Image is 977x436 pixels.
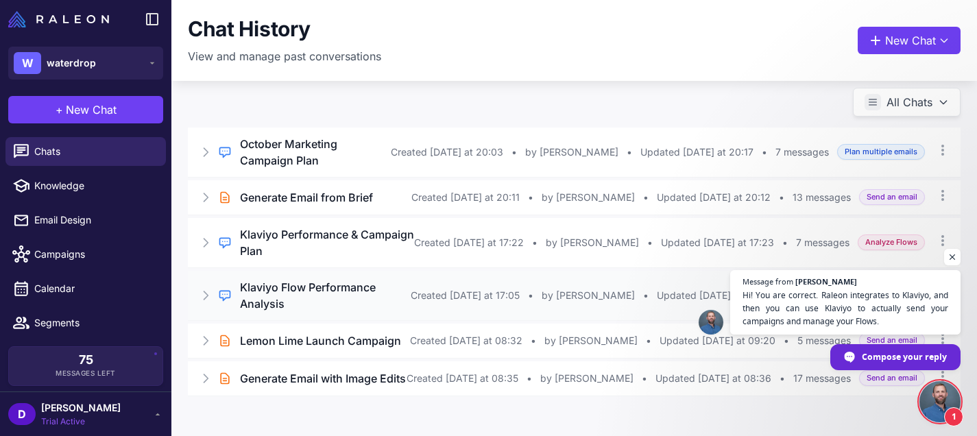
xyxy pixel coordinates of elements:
[79,354,93,366] span: 75
[240,370,406,387] h3: Generate Email with Image Edits
[544,333,638,348] span: by [PERSON_NAME]
[411,190,520,205] span: Created [DATE] at 20:11
[511,145,517,160] span: •
[532,235,538,250] span: •
[858,27,961,54] button: New Chat
[531,333,536,348] span: •
[793,371,851,386] span: 17 messages
[743,289,948,328] span: Hi! You are correct. Raleon integrates to Klaviyo, and then you can use Klaviyo to actually send ...
[528,288,533,303] span: •
[657,288,770,303] span: Updated [DATE] at 17:20
[782,235,788,250] span: •
[34,144,155,159] span: Chats
[775,145,829,160] span: 7 messages
[8,47,163,80] button: Wwaterdrop
[414,235,524,250] span: Created [DATE] at 17:22
[41,415,121,428] span: Trial Active
[540,371,634,386] span: by [PERSON_NAME]
[8,403,36,425] div: D
[859,189,925,205] span: Send an email
[34,178,155,193] span: Knowledge
[646,333,651,348] span: •
[837,144,925,160] span: Plan multiple emails
[528,190,533,205] span: •
[240,136,391,169] h3: October Marketing Campaign Plan
[188,16,310,43] h1: Chat History
[793,190,851,205] span: 13 messages
[660,333,775,348] span: Updated [DATE] at 09:20
[5,206,166,234] a: Email Design
[762,145,767,160] span: •
[859,370,925,386] span: Send an email
[66,101,117,118] span: New Chat
[642,371,647,386] span: •
[643,288,649,303] span: •
[853,88,961,117] button: All Chats
[546,235,639,250] span: by [PERSON_NAME]
[14,52,41,74] div: W
[240,226,414,259] h3: Klaviyo Performance & Campaign Plan
[5,343,166,372] a: Analytics
[240,189,373,206] h3: Generate Email from Brief
[647,235,653,250] span: •
[47,56,96,71] span: waterdrop
[858,234,925,250] span: Analyze Flows
[56,368,116,378] span: Messages Left
[527,371,532,386] span: •
[780,371,785,386] span: •
[8,11,109,27] img: Raleon Logo
[919,381,961,422] div: Open chat
[34,247,155,262] span: Campaigns
[240,332,401,349] h3: Lemon Lime Launch Campaign
[411,288,520,303] span: Created [DATE] at 17:05
[525,145,618,160] span: by [PERSON_NAME]
[627,145,632,160] span: •
[779,190,784,205] span: •
[34,281,155,296] span: Calendar
[5,240,166,269] a: Campaigns
[5,171,166,200] a: Knowledge
[8,96,163,123] button: +New Chat
[655,371,771,386] span: Updated [DATE] at 08:36
[795,278,857,285] span: [PERSON_NAME]
[391,145,503,160] span: Created [DATE] at 20:03
[407,371,518,386] span: Created [DATE] at 08:35
[944,407,963,426] span: 1
[5,274,166,303] a: Calendar
[5,137,166,166] a: Chats
[657,190,771,205] span: Updated [DATE] at 20:12
[240,279,411,312] h3: Klaviyo Flow Performance Analysis
[661,235,774,250] span: Updated [DATE] at 17:23
[5,308,166,337] a: Segments
[542,190,635,205] span: by [PERSON_NAME]
[56,101,63,118] span: +
[34,315,155,330] span: Segments
[640,145,753,160] span: Updated [DATE] at 20:17
[542,288,635,303] span: by [PERSON_NAME]
[643,190,649,205] span: •
[8,11,114,27] a: Raleon Logo
[410,333,522,348] span: Created [DATE] at 08:32
[862,345,947,369] span: Compose your reply
[41,400,121,415] span: [PERSON_NAME]
[796,235,849,250] span: 7 messages
[743,278,793,285] span: Message from
[34,213,155,228] span: Email Design
[188,48,381,64] p: View and manage past conversations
